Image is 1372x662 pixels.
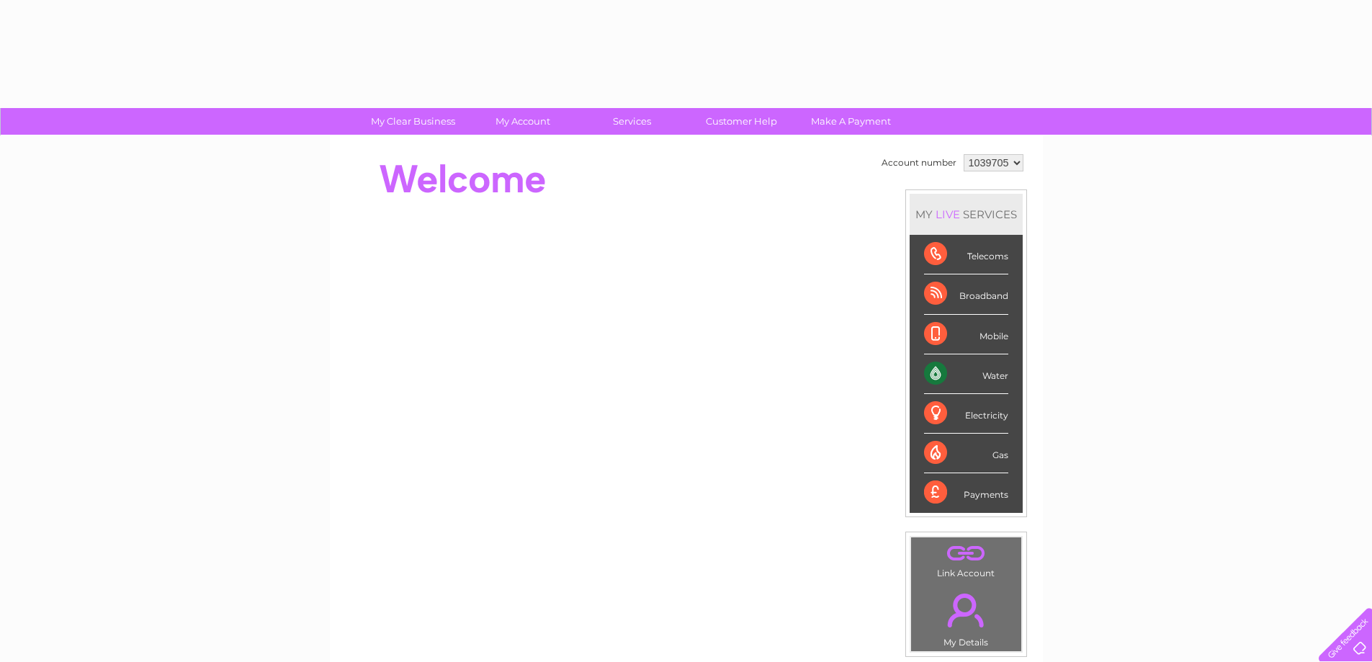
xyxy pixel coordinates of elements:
a: My Clear Business [354,108,472,135]
a: . [915,585,1018,635]
div: Broadband [924,274,1008,314]
div: MY SERVICES [910,194,1023,235]
a: . [915,541,1018,566]
a: Make A Payment [792,108,910,135]
div: Gas [924,434,1008,473]
td: Link Account [910,537,1022,582]
a: Customer Help [682,108,801,135]
div: LIVE [933,207,963,221]
div: Mobile [924,315,1008,354]
td: Account number [878,151,960,175]
div: Payments [924,473,1008,512]
td: My Details [910,581,1022,652]
div: Electricity [924,394,1008,434]
div: Telecoms [924,235,1008,274]
a: Services [573,108,691,135]
div: Water [924,354,1008,394]
a: My Account [463,108,582,135]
